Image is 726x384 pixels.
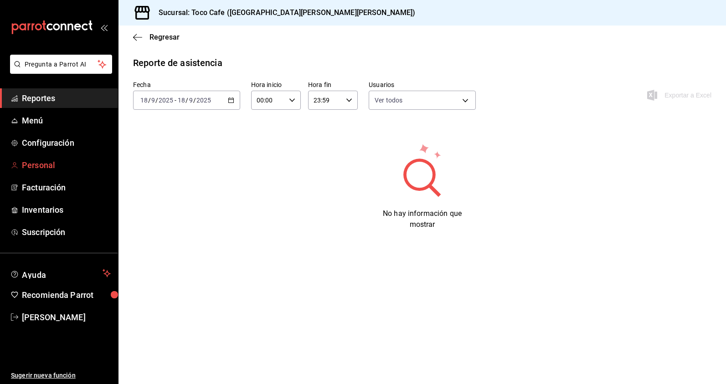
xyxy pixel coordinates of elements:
label: Hora fin [308,82,358,88]
input: -- [151,97,155,104]
span: Personal [22,159,111,171]
input: ---- [196,97,211,104]
span: Configuración [22,137,111,149]
span: / [185,97,188,104]
span: Sugerir nueva función [11,371,111,380]
span: Ayuda [22,268,99,279]
span: Inventarios [22,204,111,216]
button: Regresar [133,33,180,41]
span: Reportes [22,92,111,104]
span: Pregunta a Parrot AI [25,60,98,69]
label: Fecha [133,82,240,88]
input: -- [140,97,148,104]
span: Facturación [22,181,111,194]
span: / [148,97,151,104]
div: Reporte de asistencia [133,56,222,70]
button: Pregunta a Parrot AI [10,55,112,74]
span: - [175,97,176,104]
input: -- [189,97,193,104]
span: Menú [22,114,111,127]
span: Recomienda Parrot [22,289,111,301]
span: [PERSON_NAME] [22,311,111,323]
label: Hora inicio [251,82,301,88]
input: -- [177,97,185,104]
input: ---- [158,97,174,104]
span: Ver todos [375,96,402,105]
label: Usuarios [369,82,476,88]
button: open_drawer_menu [100,24,108,31]
h3: Sucursal: Toco Cafe ([GEOGRAPHIC_DATA][PERSON_NAME][PERSON_NAME]) [151,7,416,18]
a: Pregunta a Parrot AI [6,66,112,76]
span: / [155,97,158,104]
span: / [193,97,196,104]
span: Regresar [149,33,180,41]
span: No hay información que mostrar [383,209,462,229]
span: Suscripción [22,226,111,238]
